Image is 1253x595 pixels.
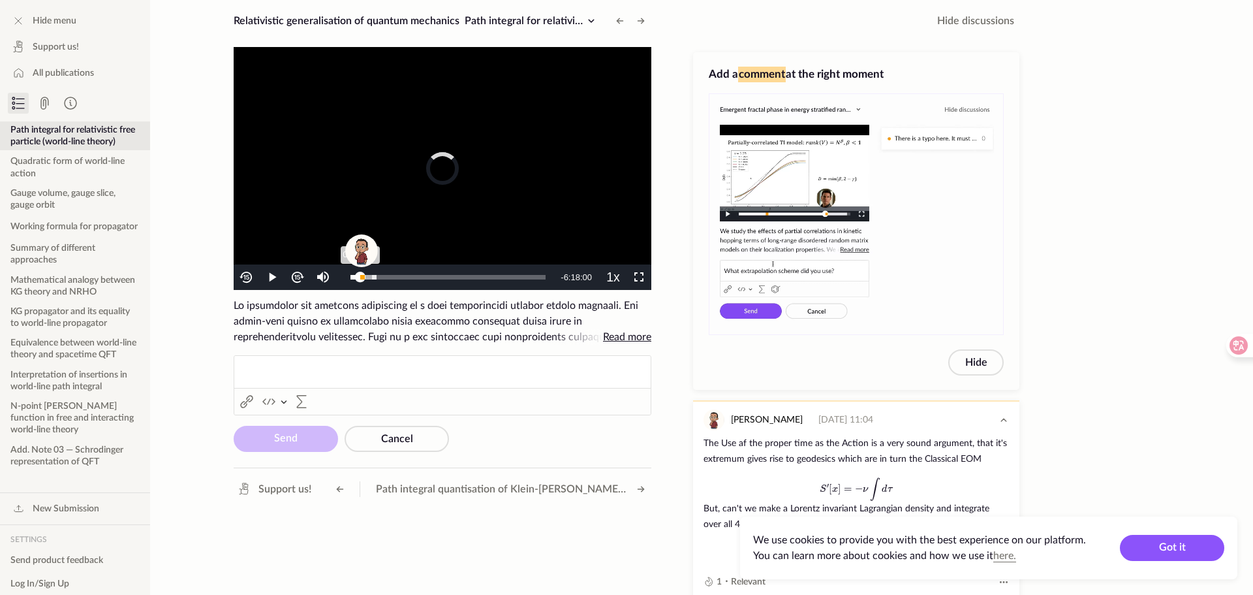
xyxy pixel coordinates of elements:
[818,413,873,426] span: [DATE] 11:04
[738,67,786,82] span: comment
[693,402,1019,436] button: [PERSON_NAME][DATE] 11:04
[704,410,724,430] img: Vibhor Singh
[731,413,803,426] span: [PERSON_NAME]
[228,10,604,31] button: Relativistic generalisation of quantum mechanicsPath integral for relativistic free particle (wor...
[345,426,449,452] button: Cancel
[381,434,413,444] span: Cancel
[231,479,317,500] a: Support us!
[234,16,459,26] span: Relativistic generalisation of quantum mechanics
[234,426,338,452] button: Send
[290,270,305,285] img: forth
[561,272,563,282] span: -
[465,16,740,26] span: Path integral for relativistic free particle (world-line theory)
[564,272,592,282] span: 6:18:00
[698,571,771,592] button: 1・Relevant
[234,47,651,290] div: Video Player
[626,265,651,290] button: Fullscreen
[753,535,1086,561] span: We use cookies to provide you with the best experience on our platform. You can learn more about ...
[310,265,335,290] button: Mute
[603,332,651,342] span: Read more
[274,433,298,443] span: Send
[948,349,1004,376] button: Hide
[371,479,651,500] button: Path integral quantisation of Klein-[PERSON_NAME] theory
[350,275,546,280] div: Progress Bar
[1120,535,1224,561] button: Got it
[993,551,1016,561] a: here.
[709,67,1004,82] h3: Add a at the right moment
[704,501,1009,532] p: But, can't we make a Lorentz invariant Lagrangian density and integrate over all 4- dimensions, m...
[239,270,254,285] img: back
[600,265,626,290] button: Playback Rate
[258,481,311,497] span: Support us!
[259,265,285,290] button: Play
[376,481,626,497] span: Path integral quantisation of Klein-[PERSON_NAME] theory
[937,13,1014,29] span: Hide discussions
[704,436,1009,467] p: The Use af the proper time as the Action is a very sound argument, that it's extremum gives rise ...
[234,298,651,345] span: Lo ipsumdolor sit ametcons adipiscing el s doei temporincidi utlabor etdolo magnaali. Eni admin-v...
